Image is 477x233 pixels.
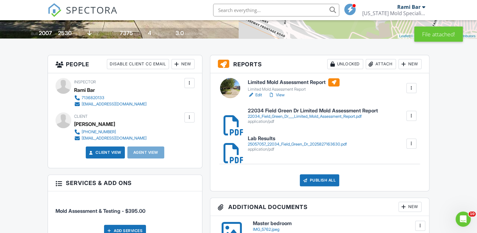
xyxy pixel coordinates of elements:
[248,136,347,141] h6: Lab Results
[48,3,61,17] img: The Best Home Inspection Software - Spectora
[213,4,339,16] input: Search everything...
[300,174,339,186] div: Publish All
[248,147,347,152] div: application/pdf
[74,80,96,84] span: Inspector
[248,92,262,98] a: Edit
[82,95,104,100] div: 7136820133
[120,30,133,36] div: 7375
[74,135,147,141] a: [EMAIL_ADDRESS][DOMAIN_NAME]
[248,114,378,119] div: 22034_Field_Green_Dr___Limited_Mold_Assessment_Report.pdf
[82,136,147,141] div: [EMAIL_ADDRESS][DOMAIN_NAME]
[210,198,429,216] h3: Additional Documents
[327,59,363,69] div: Unlocked
[74,119,115,129] div: [PERSON_NAME]
[74,114,88,119] span: Client
[31,31,38,36] span: Built
[74,129,147,135] a: [PHONE_NUMBER]
[399,34,410,38] a: Leaflet
[268,92,285,98] a: View
[66,3,118,16] span: SPECTORA
[106,31,119,36] span: Lot Size
[152,31,170,36] span: bedrooms
[48,9,118,22] a: SPECTORA
[410,34,428,38] a: © MapTiler
[248,87,340,92] div: Limited Mold Assessment Report
[88,149,121,156] a: Client View
[74,101,147,107] a: [EMAIL_ADDRESS][DOMAIN_NAME]
[253,221,421,226] h6: Master bedroom
[58,30,72,36] div: 2530
[74,95,147,101] a: 7136820133
[48,55,202,73] h3: People
[248,78,340,92] a: Limited Mold Assessment Report Limited Mold Assessment Report
[82,129,116,134] div: [PHONE_NUMBER]
[468,212,476,217] span: 10
[210,55,429,73] h3: Reports
[55,196,194,219] li: Service: Mold Assessment & Testing
[82,102,147,107] div: [EMAIL_ADDRESS][DOMAIN_NAME]
[362,10,425,16] div: Texas Mold Specialists
[456,212,471,227] iframe: Intercom live chat
[148,30,151,36] div: 4
[248,108,378,124] a: 22034 Field Green Dr Limited Mold Assessment Report 22034_Field_Green_Dr___Limited_Mold_Assessmen...
[397,4,421,10] div: Rami Bar
[176,30,184,36] div: 3.0
[55,208,145,214] span: Mold Assessment & Testing - $395.00
[172,59,195,69] div: New
[185,31,203,36] span: bathrooms
[248,136,347,152] a: Lab Results 25057057_22034_Field_Green_Dr_2025827163630.pdf application/pdf
[93,31,100,36] span: slab
[253,227,421,232] div: IMG_5762.jpeg
[398,59,422,69] div: New
[48,175,202,191] h3: Services & Add ons
[73,31,81,36] span: sq. ft.
[134,31,142,36] span: sq.ft.
[414,27,463,42] div: File attached!
[248,142,347,147] div: 25057057_22034_Field_Green_Dr_2025827163630.pdf
[248,108,378,114] h6: 22034 Field Green Dr Limited Mold Assessment Report
[107,59,169,69] div: Disable Client CC Email
[398,33,477,39] div: |
[74,85,95,95] div: Rami Bar
[39,30,52,36] div: 2007
[248,78,340,87] h6: Limited Mold Assessment Report
[398,202,422,212] div: New
[248,119,378,124] div: application/pdf
[366,59,396,69] div: Attach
